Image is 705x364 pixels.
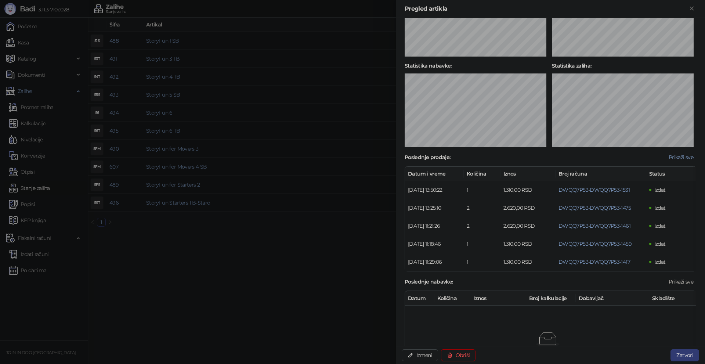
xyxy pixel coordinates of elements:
[434,291,471,306] th: Količina
[558,259,630,265] button: DWQQ7P53-DWQQ7P53-1417
[654,187,666,193] span: Izdat
[500,181,556,199] td: 1.310,00 RSD
[576,291,649,306] th: Dobavljač
[666,153,696,162] button: Prikaži sve
[402,349,438,361] button: Izmeni
[405,154,451,161] strong: Poslednje prodaje :
[500,199,556,217] td: 2.620,00 RSD
[670,349,699,361] button: Zatvori
[500,253,556,271] td: 1.310,00 RSD
[654,205,666,211] span: Izdat
[405,199,464,217] td: [DATE] 13:25:10
[558,187,630,193] button: DWQQ7P53-DWQQ7P53-1531
[405,291,434,306] th: Datum
[464,253,500,271] td: 1
[666,277,696,286] button: Prikaži sve
[464,181,500,199] td: 1
[405,278,453,285] strong: Poslednje nabavke :
[464,235,500,253] td: 1
[464,199,500,217] td: 2
[558,223,630,229] button: DWQQ7P53-DWQQ7P53-1461
[654,241,666,247] span: Izdat
[405,4,687,13] div: Pregled artikla
[654,223,666,229] span: Izdat
[526,291,576,306] th: Broj kalkulacije
[558,205,631,211] button: DWQQ7P53-DWQQ7P53-1475
[669,278,693,285] span: Prikaži sve
[500,235,556,253] td: 1.310,00 RSD
[669,154,693,161] span: Prikaži sve
[441,349,476,361] button: Obriši
[405,235,464,253] td: [DATE] 11:18:46
[405,217,464,235] td: [DATE] 11:21:26
[558,241,632,247] button: DWQQ7P53-DWQQ7P53-1459
[405,253,464,271] td: [DATE] 11:29:06
[405,62,452,69] strong: Statistika nabavke :
[649,291,699,306] th: Skladište
[471,291,526,306] th: Iznos
[464,167,500,181] th: Količina
[464,217,500,235] td: 2
[687,4,696,13] button: Zatvori
[552,62,592,69] strong: Statistika zaliha :
[654,259,666,265] span: Izdat
[405,167,464,181] th: Datum i vreme
[556,167,646,181] th: Broj računa
[500,167,556,181] th: Iznos
[500,217,556,235] td: 2.620,00 RSD
[405,181,464,199] td: [DATE] 13:50:22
